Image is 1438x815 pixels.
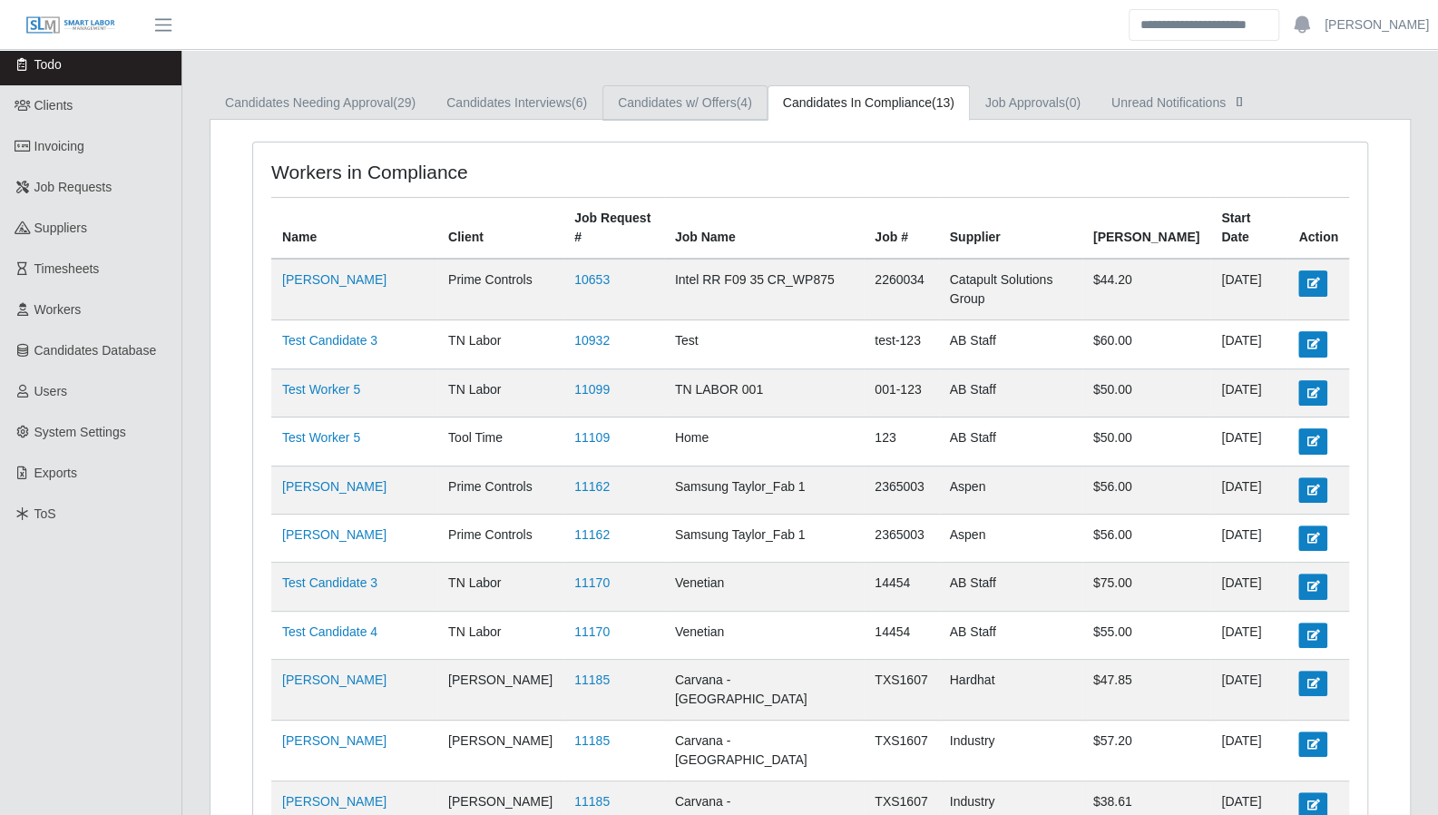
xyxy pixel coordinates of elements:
td: 14454 [864,611,938,659]
a: [PERSON_NAME] [282,733,386,748]
td: 2365003 [864,466,938,514]
a: Candidates w/ Offers [602,85,768,121]
td: test-123 [864,320,938,368]
a: 11185 [574,733,610,748]
td: Home [664,417,864,466]
a: [PERSON_NAME] [282,479,386,494]
td: [DATE] [1210,466,1287,514]
td: Prime Controls [437,259,563,320]
th: Job # [864,198,938,260]
td: $50.00 [1082,368,1210,417]
td: $56.00 [1082,514,1210,562]
span: Candidates Database [34,343,157,358]
a: Test Candidate 3 [282,575,377,590]
a: Test Candidate 3 [282,333,377,348]
a: 11185 [574,794,610,809]
span: Workers [34,302,82,317]
th: Job Name [664,198,864,260]
a: 11099 [574,382,610,397]
td: 001-123 [864,368,938,417]
a: Test Candidate 4 [282,624,377,639]
td: $56.00 [1082,466,1210,514]
td: 2365003 [864,514,938,562]
td: Venetian [664,611,864,659]
input: Search [1129,9,1279,41]
th: Name [271,198,437,260]
td: Carvana - [GEOGRAPHIC_DATA] [664,660,864,721]
td: Test [664,320,864,368]
th: [PERSON_NAME] [1082,198,1210,260]
td: TN Labor [437,320,563,368]
span: System Settings [34,425,126,439]
td: $60.00 [1082,320,1210,368]
td: TN Labor [437,611,563,659]
td: Samsung Taylor_Fab 1 [664,466,864,514]
td: [DATE] [1210,514,1287,562]
td: Catapult Solutions Group [939,259,1082,320]
td: [DATE] [1210,611,1287,659]
td: Aspen [939,466,1082,514]
span: Timesheets [34,261,100,276]
td: Samsung Taylor_Fab 1 [664,514,864,562]
td: TXS1607 [864,721,938,781]
td: $44.20 [1082,259,1210,320]
td: [PERSON_NAME] [437,660,563,721]
td: $50.00 [1082,417,1210,466]
a: 11162 [574,527,610,542]
th: Start Date [1210,198,1287,260]
td: [DATE] [1210,320,1287,368]
td: [DATE] [1210,563,1287,611]
td: Prime Controls [437,514,563,562]
span: Users [34,384,68,398]
a: Candidates Needing Approval [210,85,431,121]
td: 14454 [864,563,938,611]
td: AB Staff [939,320,1082,368]
span: (0) [1065,95,1081,110]
span: [] [1230,93,1248,108]
span: Clients [34,98,73,113]
td: $75.00 [1082,563,1210,611]
td: AB Staff [939,563,1082,611]
span: Suppliers [34,221,87,235]
th: Action [1287,198,1349,260]
th: Supplier [939,198,1082,260]
td: [DATE] [1210,259,1287,320]
td: Carvana - [GEOGRAPHIC_DATA] [664,721,864,781]
span: (13) [932,95,954,110]
td: Prime Controls [437,466,563,514]
img: SLM Logo [25,15,116,35]
td: [DATE] [1210,368,1287,417]
td: AB Staff [939,417,1082,466]
td: 2260034 [864,259,938,320]
td: Venetian [664,563,864,611]
td: [DATE] [1210,721,1287,781]
span: Job Requests [34,180,112,194]
span: (4) [737,95,752,110]
th: Client [437,198,563,260]
a: Candidates In Compliance [768,85,970,121]
span: Exports [34,466,77,480]
a: 11170 [574,624,610,639]
td: Tool Time [437,417,563,466]
td: 123 [864,417,938,466]
td: AB Staff [939,368,1082,417]
a: [PERSON_NAME] [282,527,386,542]
a: [PERSON_NAME] [282,794,386,809]
span: ToS [34,506,56,521]
a: 11109 [574,430,610,445]
span: (29) [393,95,416,110]
td: [DATE] [1210,660,1287,721]
a: 10653 [574,272,610,287]
a: 10932 [574,333,610,348]
h4: Workers in Compliance [271,161,705,183]
th: Job Request # [563,198,664,260]
td: $55.00 [1082,611,1210,659]
td: TXS1607 [864,660,938,721]
a: [PERSON_NAME] [282,272,386,287]
td: $57.20 [1082,721,1210,781]
td: [PERSON_NAME] [437,721,563,781]
a: Unread Notifications [1096,85,1264,121]
a: 11185 [574,673,610,687]
a: Job Approvals [970,85,1096,121]
td: TN Labor [437,368,563,417]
